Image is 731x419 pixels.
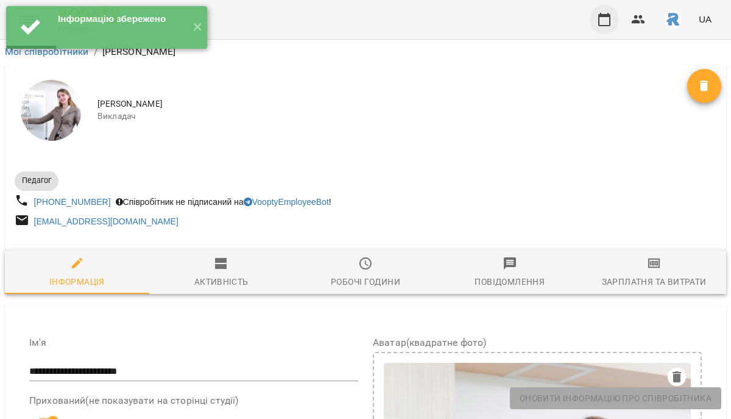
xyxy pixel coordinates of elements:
[687,69,721,103] button: Видалити
[49,274,105,289] div: Інформація
[29,338,358,348] label: Ім'я
[194,274,249,289] div: Активність
[34,217,178,226] a: [EMAIL_ADDRESS][DOMAIN_NAME]
[34,197,111,207] a: [PHONE_NUMBER]
[699,13,712,26] span: UA
[602,274,707,289] div: Зарплатня та Витрати
[665,11,682,28] img: 4d5b4add5c842939a2da6fce33177f00.jpeg
[694,8,716,30] button: UA
[373,338,702,348] label: Аватар(квадратне фото)
[5,45,726,59] nav: breadcrumb
[113,193,334,210] div: Співробітник не підписаний на !
[97,110,687,123] span: Викладач
[244,197,329,207] a: VooptyEmployeeBot
[475,274,545,289] div: Повідомлення
[331,274,400,289] div: Робочі години
[58,12,183,26] div: Інформацію збережено
[15,175,58,186] span: Педагог
[97,98,687,110] span: [PERSON_NAME]
[21,80,82,141] img: Боєчко Даниїла Тарасівна
[29,396,358,406] label: Прихований(не показувати на сторінці студії)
